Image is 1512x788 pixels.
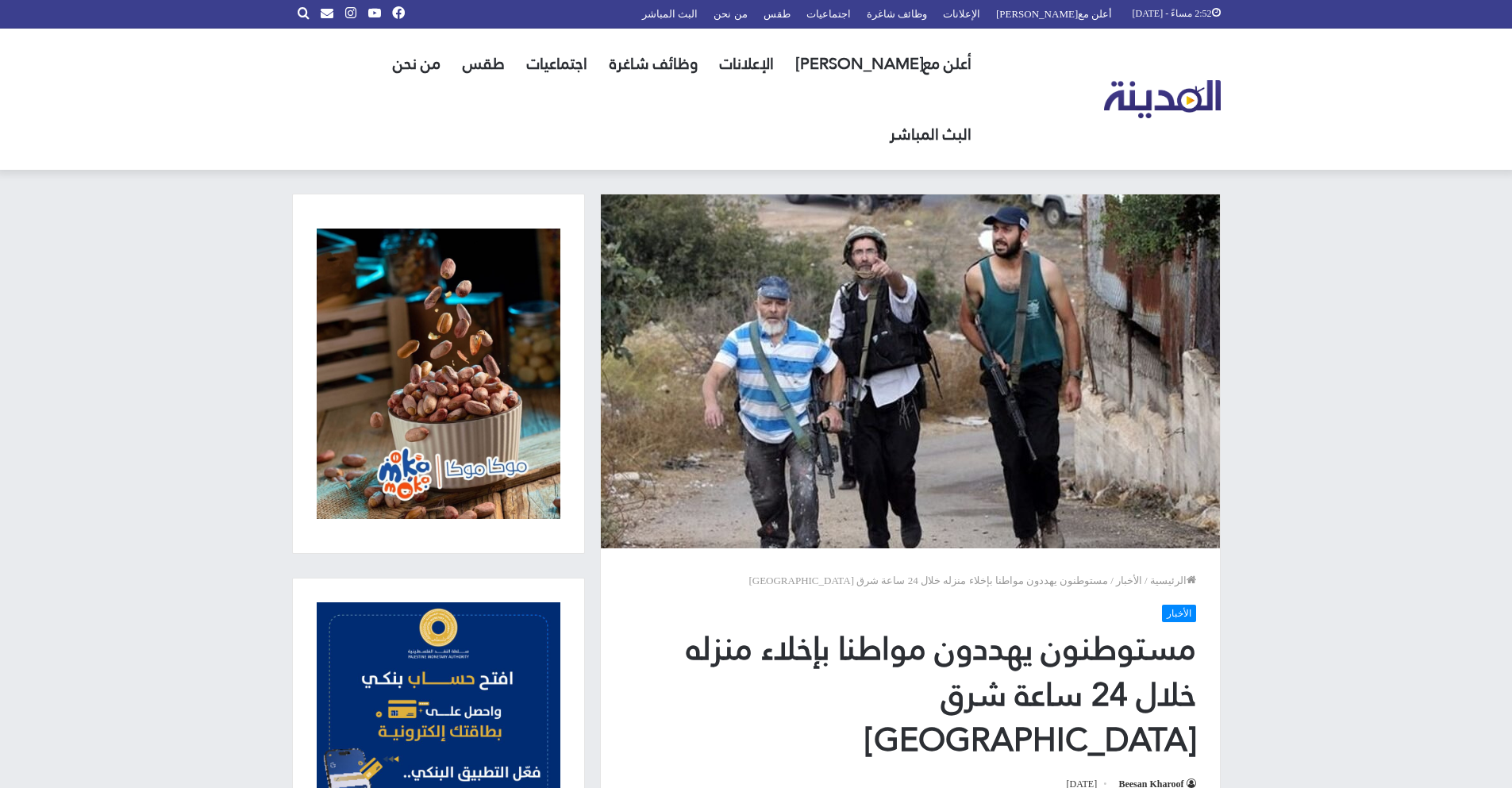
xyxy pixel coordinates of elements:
img: تلفزيون المدينة [1104,80,1221,119]
em: / [1145,575,1148,586]
a: من نحن [382,29,452,99]
a: الأخبار [1162,605,1196,622]
a: وظائف شاغرة [598,29,709,99]
span: مستوطنون يهددون مواطنا بإخلاء منزله خلال 24 ساعة شرق [GEOGRAPHIC_DATA] [748,575,1108,586]
a: الأخبار [1116,575,1142,586]
a: البث المباشر [879,99,983,170]
h1: مستوطنون يهددون مواطنا بإخلاء منزله خلال 24 ساعة شرق [GEOGRAPHIC_DATA] [625,626,1196,763]
a: الإعلانات [709,29,785,99]
em: / [1110,575,1114,586]
a: طقس [452,29,516,99]
a: أعلن مع[PERSON_NAME] [785,29,983,99]
a: اجتماعيات [516,29,598,99]
a: الرئيسية [1150,575,1196,586]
